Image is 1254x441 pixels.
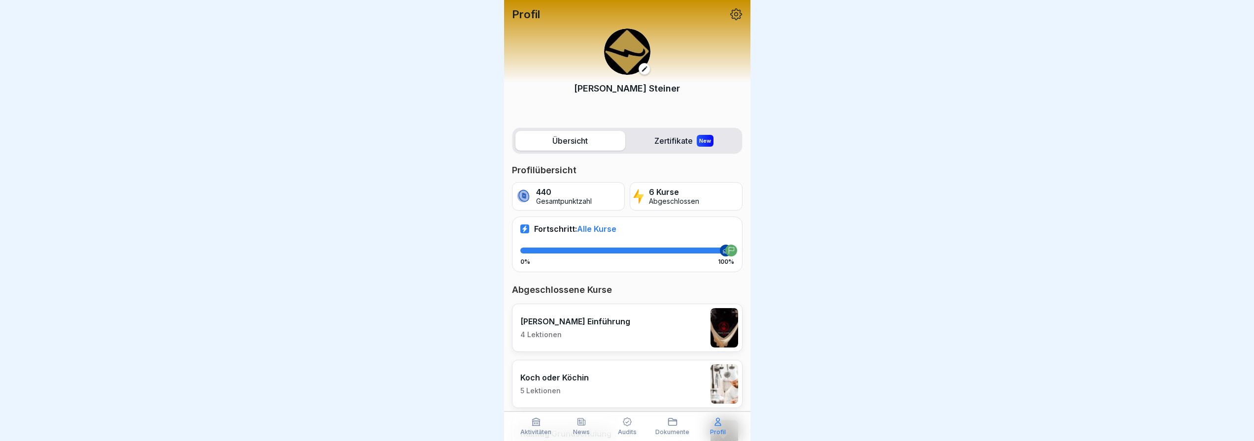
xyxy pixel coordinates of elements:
img: coin.svg [515,188,532,205]
p: 5 Lektionen [520,386,589,395]
p: Profilübersicht [512,164,743,176]
p: [PERSON_NAME] Steiner [574,82,680,95]
p: 100% [718,258,734,265]
a: [PERSON_NAME] Einführung4 Lektionen [512,304,743,352]
p: 440 [536,188,592,197]
p: Abgeschlossen [649,197,699,206]
p: Aktivitäten [520,429,551,436]
p: Gesamtpunktzahl [536,197,592,206]
p: Profil [512,8,540,21]
p: Koch oder Köchin [520,373,589,382]
p: Audits [618,429,637,436]
p: 0% [520,258,530,265]
p: 4 Lektionen [520,330,630,339]
p: Profil [710,429,726,436]
p: Abgeschlossene Kurse [512,284,743,296]
label: Übersicht [515,131,625,151]
label: Zertifikate [629,131,739,151]
p: News [573,429,590,436]
p: Dokumente [655,429,689,436]
p: 6 Kurse [649,188,699,197]
div: New [697,135,713,147]
img: ejcw8pgrsnj3kwnpxq2wy9us.png [711,308,738,347]
img: lightning.svg [633,188,644,205]
span: Alle Kurse [577,224,616,234]
a: Koch oder Köchin5 Lektionen [512,360,743,408]
img: uhrb8m2i59ckd9c2792ivedm.png [711,364,738,404]
img: web35t86tqr3cy61n04o2uzo.png [604,29,650,75]
p: Fortschritt: [534,224,616,234]
p: [PERSON_NAME] Einführung [520,316,630,326]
